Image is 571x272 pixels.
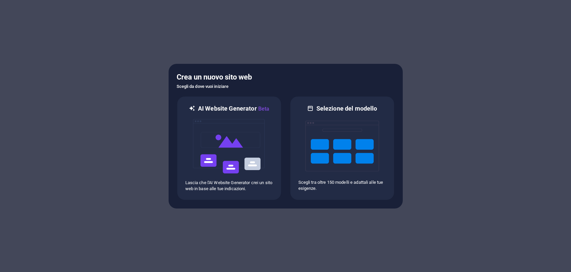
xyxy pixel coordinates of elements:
[185,180,273,192] p: Lascia che l'AI Website Generator crei un sito web in base alle tue indicazioni.
[177,83,395,91] h6: Scegli da dove vuoi iniziare
[290,96,395,200] div: Selezione del modelloScegli tra oltre 150 modelli e adattali alle tue esigenze.
[177,72,395,83] h5: Crea un nuovo sito web
[198,105,269,113] h6: AI Website Generator
[177,96,282,200] div: AI Website GeneratorBetaaiLascia che l'AI Website Generator crei un sito web in base alle tue ind...
[192,113,266,180] img: ai
[316,105,377,113] h6: Selezione del modello
[257,106,270,112] span: Beta
[298,179,386,191] p: Scegli tra oltre 150 modelli e adattali alle tue esigenze.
